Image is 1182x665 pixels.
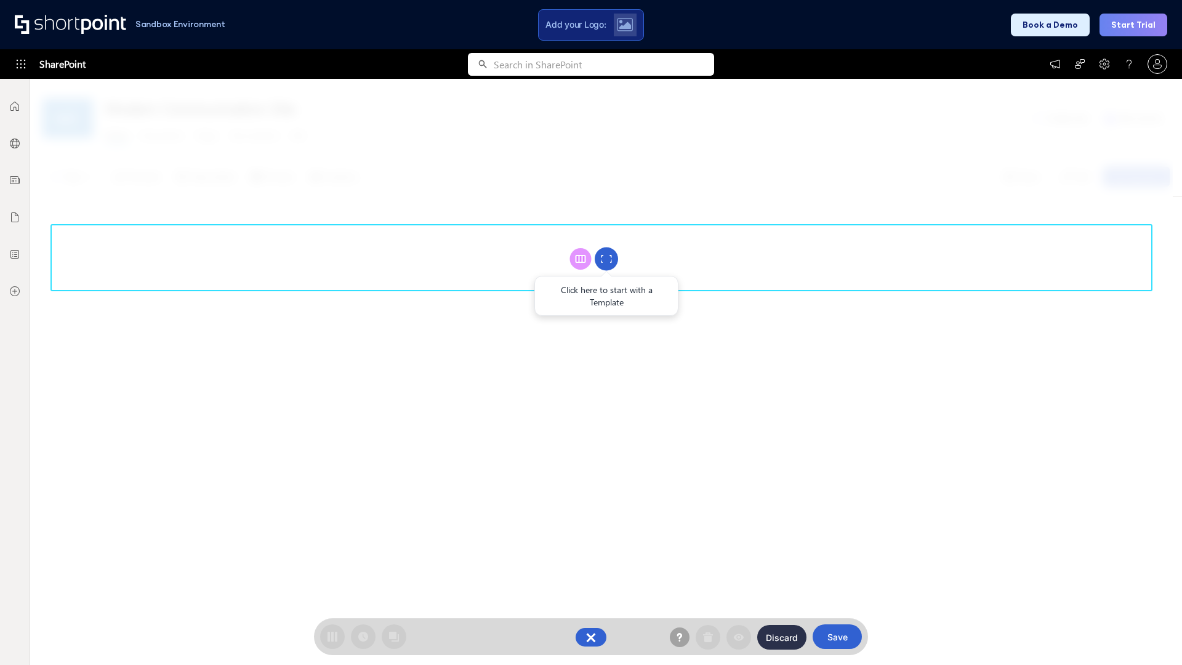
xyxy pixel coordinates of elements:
[960,522,1182,665] iframe: Chat Widget
[494,53,714,76] input: Search in SharePoint
[39,49,86,79] span: SharePoint
[135,21,225,28] h1: Sandbox Environment
[545,19,606,30] span: Add your Logo:
[1011,14,1090,36] button: Book a Demo
[1100,14,1167,36] button: Start Trial
[813,624,862,649] button: Save
[757,625,806,650] button: Discard
[617,18,633,31] img: Upload logo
